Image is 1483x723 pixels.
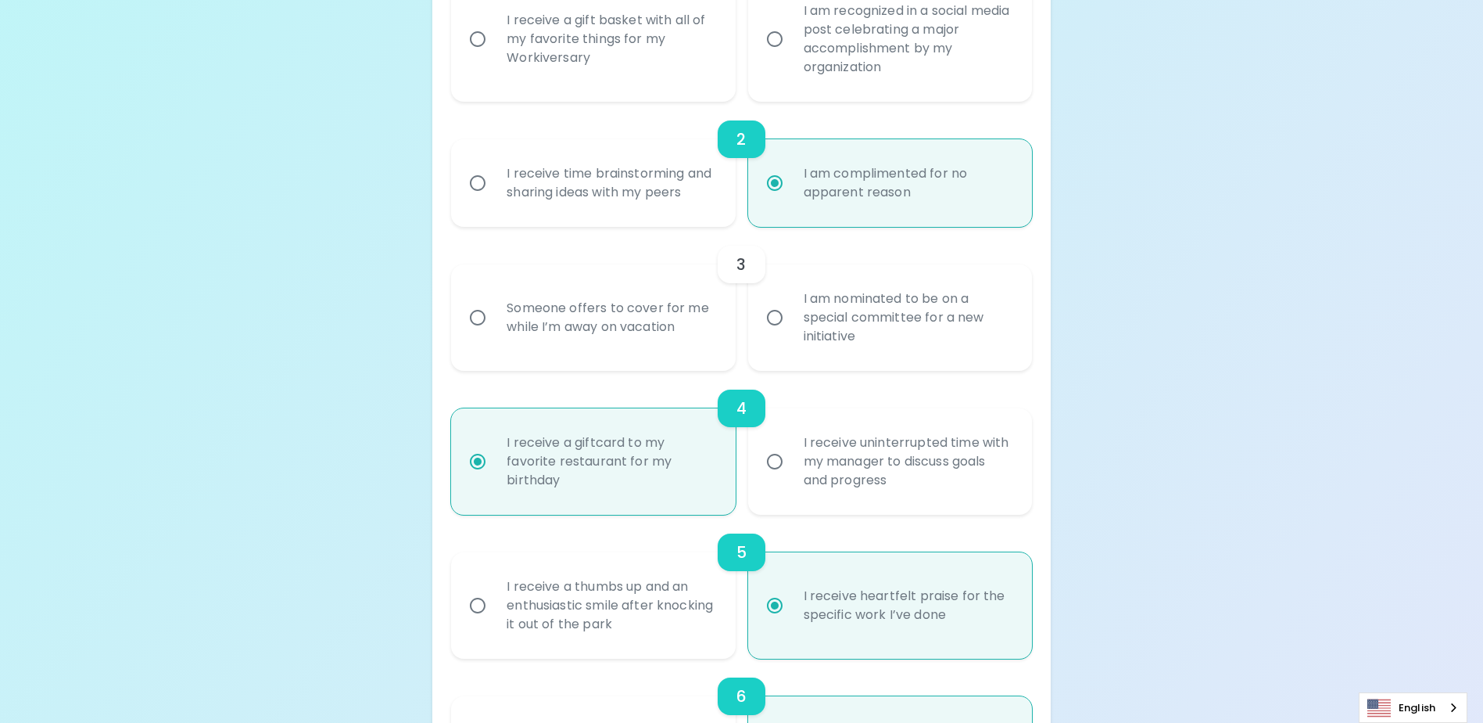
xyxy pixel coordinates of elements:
[736,540,747,565] h6: 5
[494,415,726,509] div: I receive a giftcard to my favorite restaurant for my birthday
[1359,693,1467,722] a: English
[451,102,1031,227] div: choice-group-check
[791,568,1023,643] div: I receive heartfelt praise for the specific work I’ve done
[791,415,1023,509] div: I receive uninterrupted time with my manager to discuss goals and progress
[736,396,747,421] h6: 4
[494,146,726,221] div: I receive time brainstorming and sharing ideas with my peers
[1359,692,1467,723] div: Language
[451,371,1031,515] div: choice-group-check
[494,280,726,355] div: Someone offers to cover for me while I’m away on vacation
[494,559,726,653] div: I receive a thumbs up and an enthusiastic smile after knocking it out of the park
[791,146,1023,221] div: I am complimented for no apparent reason
[451,227,1031,371] div: choice-group-check
[1359,692,1467,723] aside: Language selected: English
[451,515,1031,659] div: choice-group-check
[736,127,746,152] h6: 2
[736,684,747,709] h6: 6
[736,252,746,277] h6: 3
[791,271,1023,365] div: I am nominated to be on a special committee for a new initiative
